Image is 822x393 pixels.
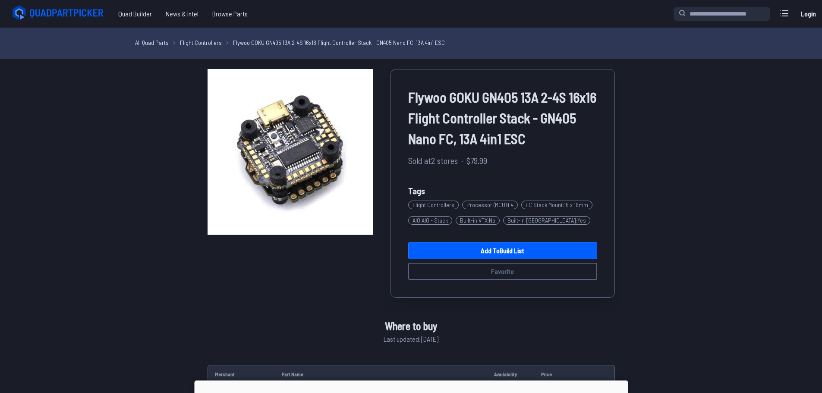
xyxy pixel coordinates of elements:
[521,197,596,213] a: FC Stack Mount:16 x 16mm
[233,38,445,47] a: Flywoo GOKU GN405 13A 2-4S 16x16 Flight Controller Stack - GN405 Nano FC, 13A 4in1 ESC
[521,201,592,209] span: FC Stack Mount : 16 x 16mm
[385,318,437,334] span: Where to buy
[408,201,459,209] span: Flight Controllers
[462,197,521,213] a: Processor (MCU):F4
[456,216,500,225] span: Built-in VTX : No
[275,365,487,383] td: Part Name
[135,38,169,47] a: All Quad Parts
[408,87,597,149] span: Flywoo GOKU GN405 13A 2-4S 16x16 Flight Controller Stack - GN405 Nano FC, 13A 4in1 ESC
[208,69,373,235] img: image
[503,216,590,225] span: Built-in [GEOGRAPHIC_DATA] : Yes
[408,242,597,259] a: Add toBuild List
[111,5,159,22] a: Quad Builder
[408,263,597,280] button: Favorite
[487,365,534,383] td: Availability
[408,213,456,228] a: AIO:AIO - Stack
[798,5,819,22] a: Login
[503,213,594,228] a: Built-in [GEOGRAPHIC_DATA]:Yes
[534,365,567,383] td: Price
[180,38,222,47] a: Flight Controllers
[159,5,205,22] a: News & Intel
[408,216,452,225] span: AIO : AIO - Stack
[408,185,425,196] span: Tags
[384,334,438,344] span: Last updated: [DATE]
[462,201,518,209] span: Processor (MCU) : F4
[461,154,463,167] span: ·
[208,365,275,383] td: Merchant
[408,197,462,213] a: Flight Controllers
[408,154,458,167] span: Sold at 2 stores
[456,213,503,228] a: Built-in VTX:No
[466,154,487,167] span: $79.99
[205,5,255,22] a: Browse Parts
